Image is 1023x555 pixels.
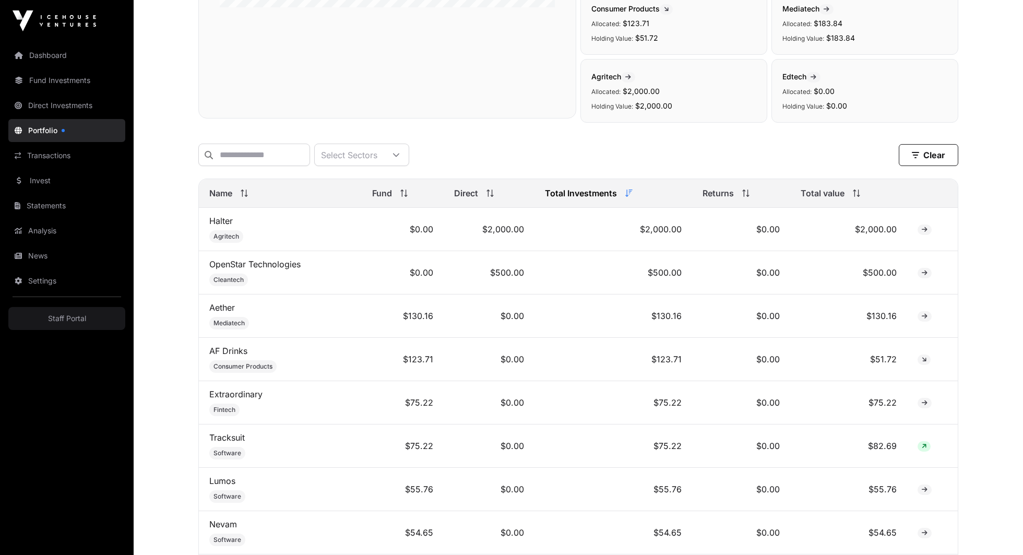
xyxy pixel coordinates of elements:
[8,244,125,267] a: News
[899,144,958,166] button: Clear
[782,4,834,13] span: Mediatech
[213,536,241,544] span: Software
[534,381,692,424] td: $75.22
[534,468,692,511] td: $55.76
[826,101,847,110] span: $0.00
[13,10,96,31] img: Icehouse Ventures Logo
[814,87,835,96] span: $0.00
[790,381,907,424] td: $75.22
[692,338,791,381] td: $0.00
[444,424,534,468] td: $0.00
[534,208,692,251] td: $2,000.00
[692,424,791,468] td: $0.00
[444,511,534,554] td: $0.00
[8,119,125,142] a: Portfolio
[454,187,478,199] span: Direct
[591,102,633,110] span: Holding Value:
[444,251,534,294] td: $500.00
[362,381,444,424] td: $75.22
[623,87,660,96] span: $2,000.00
[692,208,791,251] td: $0.00
[8,194,125,217] a: Statements
[213,449,241,457] span: Software
[534,251,692,294] td: $500.00
[362,424,444,468] td: $75.22
[782,88,812,96] span: Allocated:
[8,69,125,92] a: Fund Investments
[213,232,239,241] span: Agritech
[591,4,673,13] span: Consumer Products
[790,424,907,468] td: $82.69
[8,269,125,292] a: Settings
[790,468,907,511] td: $55.76
[591,72,635,81] span: Agritech
[362,511,444,554] td: $54.65
[545,187,617,199] span: Total Investments
[209,476,235,486] a: Lumos
[209,389,263,399] a: Extraordinary
[591,34,633,42] span: Holding Value:
[801,187,844,199] span: Total value
[8,144,125,167] a: Transactions
[209,302,235,313] a: Aether
[790,511,907,554] td: $54.65
[534,511,692,554] td: $54.65
[213,406,235,414] span: Fintech
[692,511,791,554] td: $0.00
[209,259,301,269] a: OpenStar Technologies
[692,294,791,338] td: $0.00
[444,294,534,338] td: $0.00
[8,169,125,192] a: Invest
[635,33,658,42] span: $51.72
[213,276,244,284] span: Cleantech
[703,187,734,199] span: Returns
[692,468,791,511] td: $0.00
[534,294,692,338] td: $130.16
[971,505,1023,555] iframe: Chat Widget
[790,208,907,251] td: $2,000.00
[315,144,384,166] div: Select Sectors
[444,208,534,251] td: $2,000.00
[692,251,791,294] td: $0.00
[782,34,824,42] span: Holding Value:
[209,187,232,199] span: Name
[209,432,245,443] a: Tracksuit
[362,208,444,251] td: $0.00
[213,362,272,371] span: Consumer Products
[782,72,820,81] span: Edtech
[8,44,125,67] a: Dashboard
[209,346,247,356] a: AF Drinks
[534,338,692,381] td: $123.71
[591,88,621,96] span: Allocated:
[362,338,444,381] td: $123.71
[814,19,842,28] span: $183.84
[591,20,621,28] span: Allocated:
[8,94,125,117] a: Direct Investments
[362,468,444,511] td: $55.76
[444,381,534,424] td: $0.00
[826,33,855,42] span: $183.84
[213,492,241,501] span: Software
[782,20,812,28] span: Allocated:
[692,381,791,424] td: $0.00
[534,424,692,468] td: $75.22
[362,251,444,294] td: $0.00
[362,294,444,338] td: $130.16
[213,319,245,327] span: Mediatech
[790,338,907,381] td: $51.72
[8,307,125,330] a: Staff Portal
[8,219,125,242] a: Analysis
[790,294,907,338] td: $130.16
[790,251,907,294] td: $500.00
[444,338,534,381] td: $0.00
[372,187,392,199] span: Fund
[623,19,649,28] span: $123.71
[782,102,824,110] span: Holding Value:
[209,216,233,226] a: Halter
[209,519,237,529] a: Nevam
[444,468,534,511] td: $0.00
[635,101,672,110] span: $2,000.00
